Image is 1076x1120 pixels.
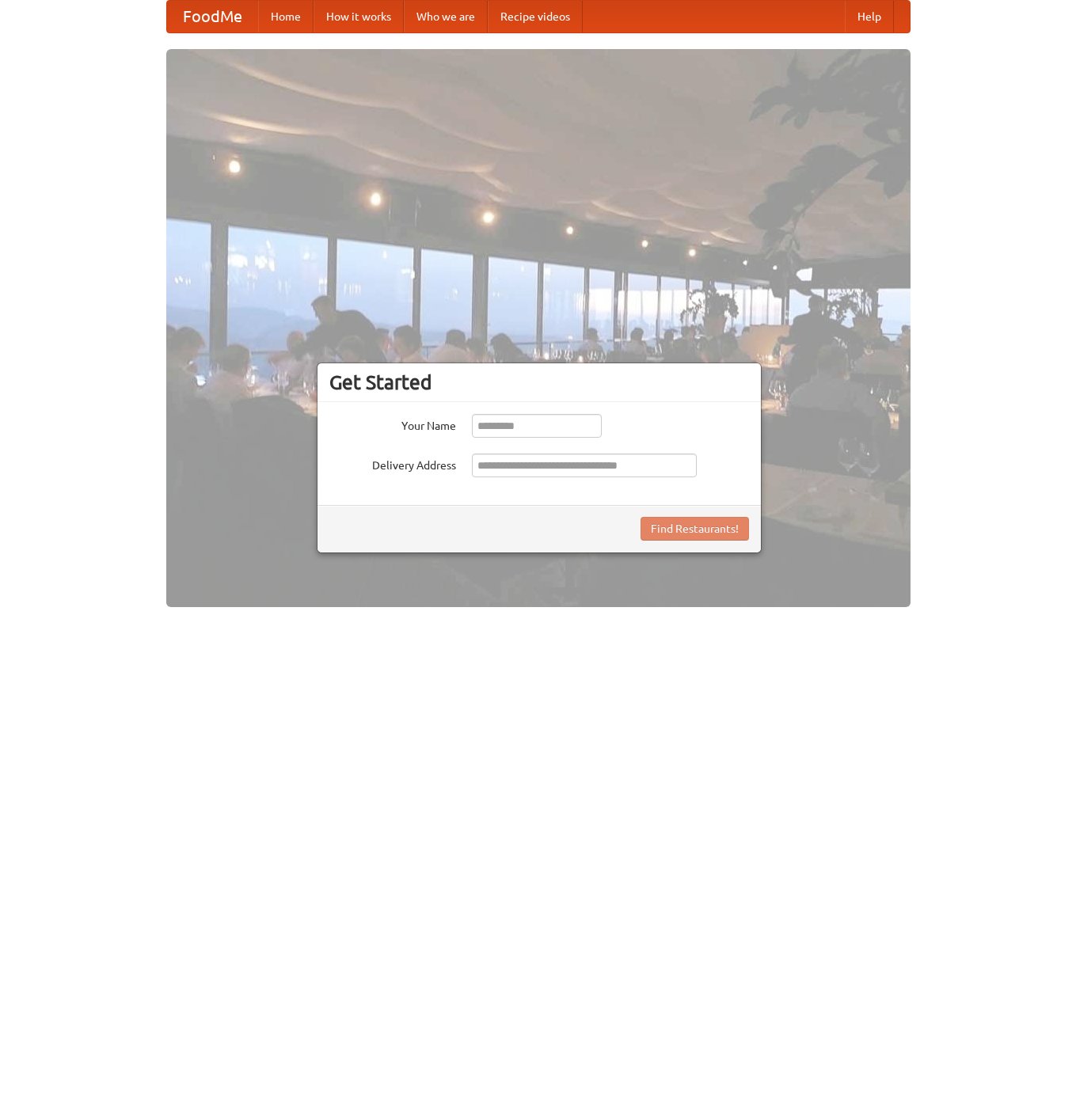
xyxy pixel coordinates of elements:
[641,517,749,541] button: Find Restaurants!
[329,454,456,473] label: Delivery Address
[404,1,488,32] a: Who we are
[488,1,583,32] a: Recipe videos
[329,414,456,434] label: Your Name
[167,1,258,32] a: FoodMe
[329,370,749,394] h3: Get Started
[845,1,894,32] a: Help
[258,1,314,32] a: Home
[314,1,404,32] a: How it works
